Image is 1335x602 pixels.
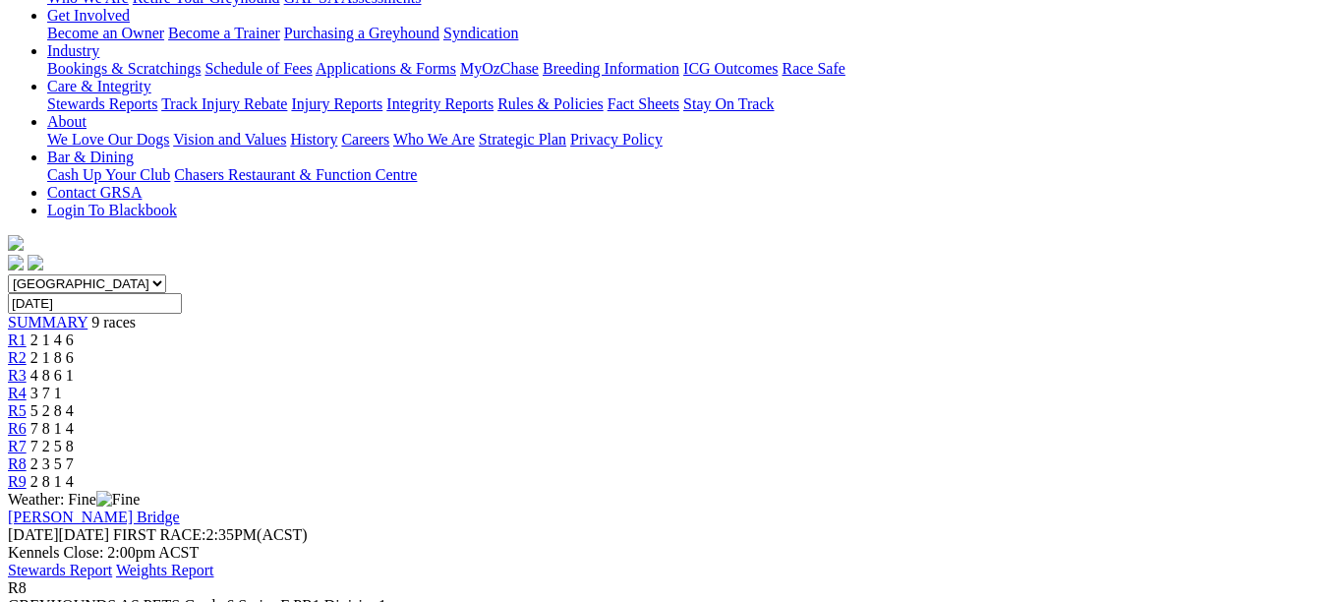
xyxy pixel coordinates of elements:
[30,438,74,454] span: 7 2 5 8
[443,25,518,41] a: Syndication
[96,491,140,509] img: Fine
[341,131,389,148] a: Careers
[316,60,456,77] a: Applications & Forms
[497,95,604,112] a: Rules & Policies
[173,131,286,148] a: Vision and Values
[8,562,112,578] a: Stewards Report
[168,25,280,41] a: Become a Trainer
[284,25,439,41] a: Purchasing a Greyhound
[8,293,182,314] input: Select date
[30,420,74,437] span: 7 8 1 4
[47,60,201,77] a: Bookings & Scratchings
[47,60,1312,78] div: Industry
[460,60,539,77] a: MyOzChase
[608,95,679,112] a: Fact Sheets
[47,95,157,112] a: Stewards Reports
[28,255,43,271] img: twitter.svg
[113,526,205,543] span: FIRST RACE:
[479,131,566,148] a: Strategic Plan
[8,385,27,401] a: R4
[47,131,169,148] a: We Love Our Dogs
[47,184,142,201] a: Contact GRSA
[47,25,164,41] a: Become an Owner
[683,60,778,77] a: ICG Outcomes
[683,95,774,112] a: Stay On Track
[47,95,1312,113] div: Care & Integrity
[393,131,475,148] a: Who We Are
[8,255,24,271] img: facebook.svg
[30,455,74,472] span: 2 3 5 7
[291,95,382,112] a: Injury Reports
[204,60,312,77] a: Schedule of Fees
[47,131,1312,149] div: About
[570,131,663,148] a: Privacy Policy
[8,314,87,331] a: SUMMARY
[30,473,74,490] span: 2 8 1 4
[8,455,27,472] a: R8
[8,331,27,348] a: R1
[161,95,287,112] a: Track Injury Rebate
[8,402,27,419] a: R5
[91,314,136,331] span: 9 races
[113,526,308,543] span: 2:35PM(ACST)
[47,149,134,165] a: Bar & Dining
[47,113,87,130] a: About
[47,42,99,59] a: Industry
[8,509,180,525] a: [PERSON_NAME] Bridge
[47,25,1312,42] div: Get Involved
[290,131,337,148] a: History
[8,473,27,490] a: R9
[8,438,27,454] a: R7
[30,402,74,419] span: 5 2 8 4
[782,60,844,77] a: Race Safe
[8,420,27,437] a: R6
[47,166,1312,184] div: Bar & Dining
[386,95,493,112] a: Integrity Reports
[30,349,74,366] span: 2 1 8 6
[8,526,109,543] span: [DATE]
[30,385,62,401] span: 3 7 1
[8,367,27,384] a: R3
[174,166,417,183] a: Chasers Restaurant & Function Centre
[8,579,27,596] span: R8
[47,7,130,24] a: Get Involved
[116,562,214,578] a: Weights Report
[47,166,170,183] a: Cash Up Your Club
[8,526,59,543] span: [DATE]
[30,331,74,348] span: 2 1 4 6
[8,491,140,508] span: Weather: Fine
[8,349,27,366] a: R2
[47,78,151,94] a: Care & Integrity
[30,367,74,384] span: 4 8 6 1
[8,235,24,251] img: logo-grsa-white.png
[47,202,177,218] a: Login To Blackbook
[8,544,1312,562] div: Kennels Close: 2:00pm ACST
[543,60,679,77] a: Breeding Information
